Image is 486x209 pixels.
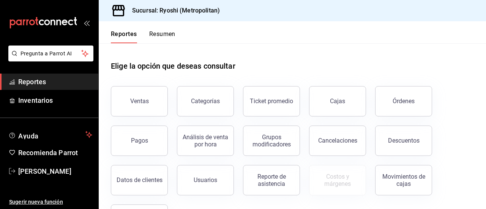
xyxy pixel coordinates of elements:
[375,86,432,116] button: Órdenes
[84,20,90,26] button: open_drawer_menu
[117,176,163,184] div: Datos de clientes
[388,137,420,144] div: Descuentos
[243,86,300,116] button: Ticket promedio
[111,60,235,72] h1: Elige la opción que deseas consultar
[177,126,234,156] button: Análisis de venta por hora
[131,137,148,144] div: Pagos
[111,30,175,43] div: navigation tabs
[9,198,92,206] span: Sugerir nueva función
[309,165,366,195] button: Contrata inventarios para ver este reporte
[248,134,295,148] div: Grupos modificadores
[149,30,175,43] button: Resumen
[393,97,415,105] div: Órdenes
[5,55,93,63] a: Pregunta a Parrot AI
[314,173,361,187] div: Costos y márgenes
[248,173,295,187] div: Reporte de asistencia
[18,166,92,176] span: [PERSON_NAME]
[330,97,346,106] div: Cajas
[111,86,168,116] button: Ventas
[243,126,300,156] button: Grupos modificadores
[375,126,432,156] button: Descuentos
[191,97,220,105] div: Categorías
[21,50,82,58] span: Pregunta a Parrot AI
[250,97,293,105] div: Ticket promedio
[18,95,92,105] span: Inventarios
[18,77,92,87] span: Reportes
[243,165,300,195] button: Reporte de asistencia
[318,137,357,144] div: Cancelaciones
[111,30,137,43] button: Reportes
[111,165,168,195] button: Datos de clientes
[380,173,427,187] div: Movimientos de cajas
[111,126,168,156] button: Pagos
[194,176,217,184] div: Usuarios
[375,165,432,195] button: Movimientos de cajas
[177,86,234,116] button: Categorías
[18,130,82,139] span: Ayuda
[309,126,366,156] button: Cancelaciones
[177,165,234,195] button: Usuarios
[182,134,229,148] div: Análisis de venta por hora
[309,86,366,116] a: Cajas
[8,46,93,61] button: Pregunta a Parrot AI
[18,148,92,158] span: Recomienda Parrot
[130,97,149,105] div: Ventas
[126,6,220,15] h3: Sucursal: Ryoshi (Metropolitan)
